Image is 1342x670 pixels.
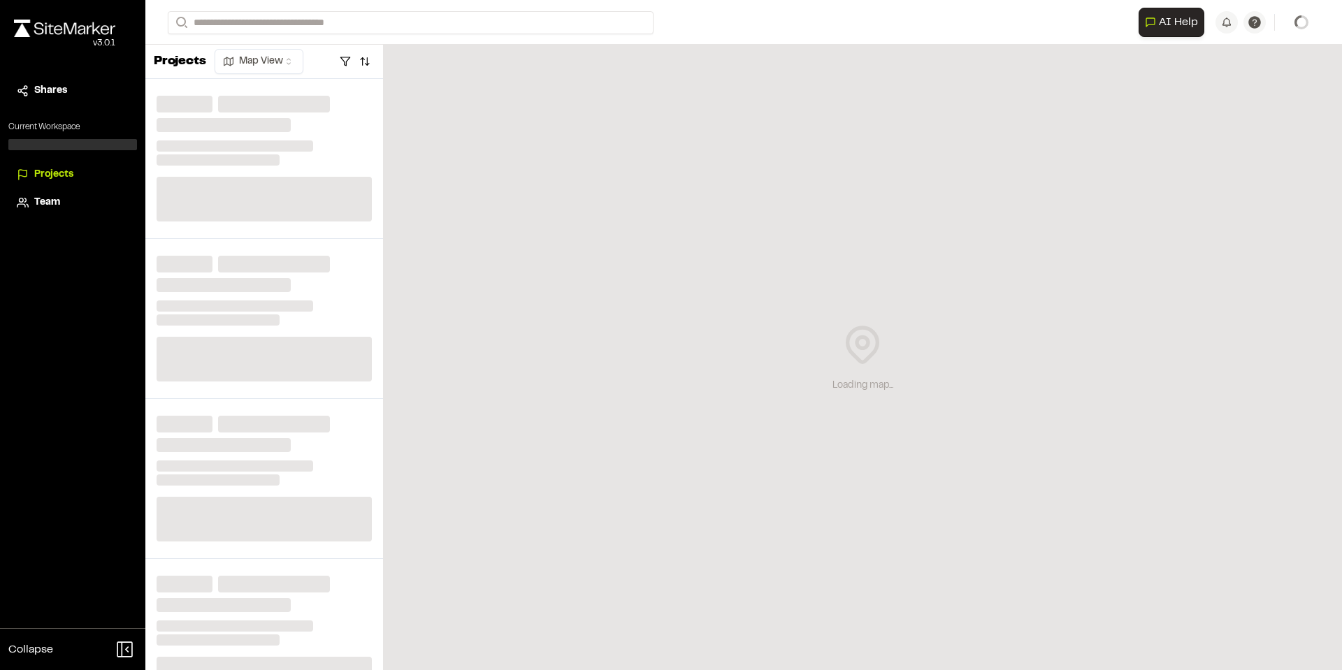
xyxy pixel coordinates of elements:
[1139,8,1204,37] button: Open AI Assistant
[17,83,129,99] a: Shares
[832,378,893,393] div: Loading map...
[1139,8,1210,37] div: Open AI Assistant
[34,167,73,182] span: Projects
[14,20,115,37] img: rebrand.png
[154,52,206,71] p: Projects
[17,195,129,210] a: Team
[17,167,129,182] a: Projects
[8,121,137,133] p: Current Workspace
[34,83,67,99] span: Shares
[14,37,115,50] div: Oh geez...please don't...
[34,195,60,210] span: Team
[8,641,53,658] span: Collapse
[168,11,193,34] button: Search
[1159,14,1198,31] span: AI Help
